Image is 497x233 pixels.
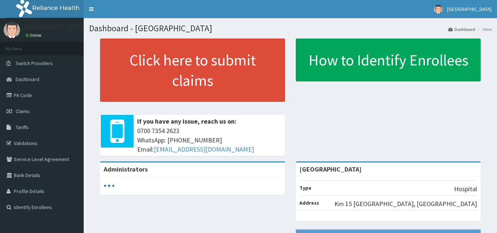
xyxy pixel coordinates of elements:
b: Type [299,185,311,191]
li: Here [476,26,492,32]
a: Online [25,33,43,38]
a: Dashboard [448,26,475,32]
strong: [GEOGRAPHIC_DATA] [299,165,362,173]
span: Dashboard [16,76,39,83]
svg: audio-loading [104,180,115,191]
span: Switch Providers [16,60,53,67]
b: Address [299,200,319,206]
span: Claims [16,108,30,115]
img: User Image [4,22,20,38]
img: User Image [434,5,443,14]
b: Administrators [104,165,148,173]
a: Click here to submit claims [100,39,285,102]
a: How to Identify Enrollees [296,39,481,81]
span: [GEOGRAPHIC_DATA] [447,6,492,12]
h1: Dashboard - [GEOGRAPHIC_DATA] [89,24,492,33]
span: Tariffs [16,124,29,130]
span: 0700 7354 2623 WhatsApp: [PHONE_NUMBER] Email: [137,126,281,154]
p: Km 15 [GEOGRAPHIC_DATA], [GEOGRAPHIC_DATA] [334,199,477,209]
a: [EMAIL_ADDRESS][DOMAIN_NAME] [154,145,254,153]
b: If you have any issue, reach us on: [137,117,236,125]
p: Hospital [454,184,477,194]
p: [GEOGRAPHIC_DATA] [25,24,86,30]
